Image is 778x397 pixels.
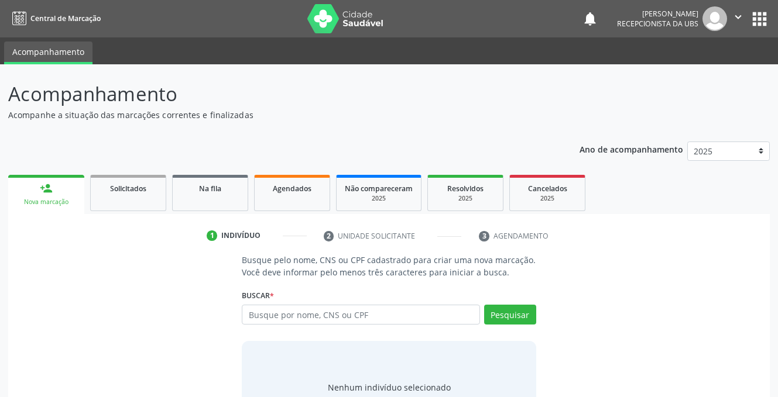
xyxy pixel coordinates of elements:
[345,194,413,203] div: 2025
[732,11,745,23] i: 
[242,254,536,278] p: Busque pelo nome, CNS ou CPF cadastrado para criar uma nova marcação. Você deve informar pelo men...
[484,305,536,324] button: Pesquisar
[582,11,598,27] button: notifications
[40,182,53,195] div: person_add
[199,184,221,194] span: Na fila
[617,19,698,29] span: Recepcionista da UBS
[242,286,274,305] label: Buscar
[110,184,146,194] span: Solicitados
[345,184,413,194] span: Não compareceram
[580,141,683,156] p: Ano de acompanhamento
[528,184,567,194] span: Cancelados
[328,381,451,393] div: Nenhum indivíduo selecionado
[273,184,311,194] span: Agendados
[749,9,770,29] button: apps
[8,109,541,121] p: Acompanhe a situação das marcações correntes e finalizadas
[447,184,484,194] span: Resolvidos
[518,194,577,203] div: 2025
[8,9,101,28] a: Central de Marcação
[617,9,698,19] div: [PERSON_NAME]
[436,194,495,203] div: 2025
[207,230,217,241] div: 1
[242,305,479,324] input: Busque por nome, CNS ou CPF
[727,6,749,31] button: 
[30,13,101,23] span: Central de Marcação
[4,42,92,64] a: Acompanhamento
[702,6,727,31] img: img
[221,230,261,241] div: Indivíduo
[16,198,76,206] div: Nova marcação
[8,80,541,109] p: Acompanhamento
